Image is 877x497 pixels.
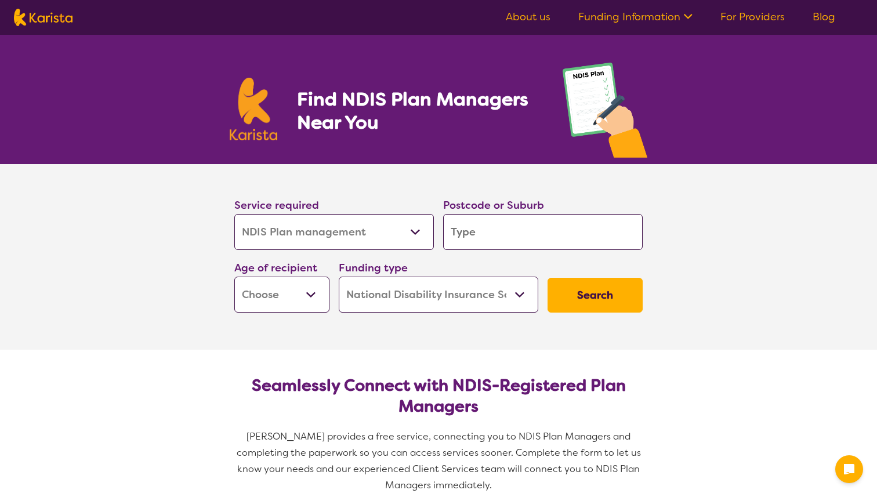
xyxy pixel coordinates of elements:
img: Karista logo [14,9,73,26]
h2: Seamlessly Connect with NDIS-Registered Plan Managers [244,375,633,417]
a: About us [506,10,550,24]
a: For Providers [720,10,785,24]
img: plan-management [563,63,647,164]
input: Type [443,214,643,250]
label: Age of recipient [234,261,317,275]
a: Funding Information [578,10,693,24]
label: Service required [234,198,319,212]
label: Funding type [339,261,408,275]
span: [PERSON_NAME] provides a free service, connecting you to NDIS Plan Managers and completing the pa... [237,430,643,491]
label: Postcode or Suburb [443,198,544,212]
img: Karista logo [230,78,277,140]
button: Search [548,278,643,313]
h1: Find NDIS Plan Managers Near You [297,88,539,134]
a: Blog [813,10,835,24]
